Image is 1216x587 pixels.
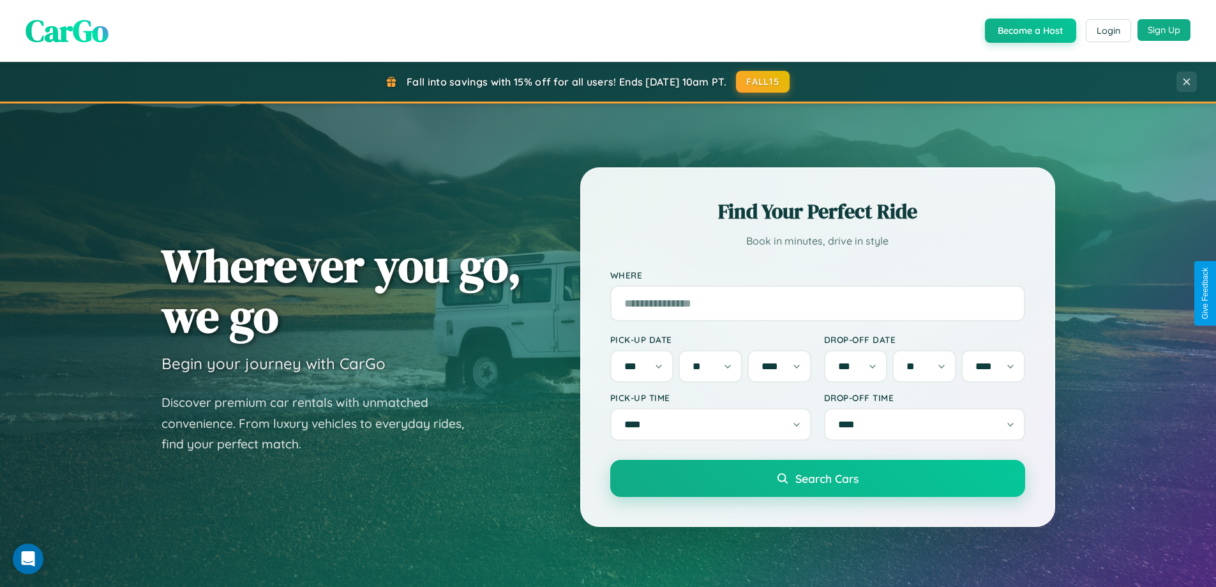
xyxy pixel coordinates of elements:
span: Fall into savings with 15% off for all users! Ends [DATE] 10am PT. [407,75,726,88]
div: Give Feedback [1201,268,1210,319]
button: Search Cars [610,460,1025,497]
h3: Begin your journey with CarGo [161,354,386,373]
button: Sign Up [1137,19,1190,41]
p: Book in minutes, drive in style [610,232,1025,250]
span: Search Cars [795,471,859,485]
button: Become a Host [985,19,1076,43]
label: Pick-up Time [610,392,811,403]
div: Open Intercom Messenger [13,544,43,574]
button: Login [1086,19,1131,42]
label: Drop-off Time [824,392,1025,403]
span: CarGo [26,10,109,52]
label: Drop-off Date [824,334,1025,345]
label: Where [610,270,1025,280]
h2: Find Your Perfect Ride [610,197,1025,225]
button: FALL15 [736,71,790,93]
p: Discover premium car rentals with unmatched convenience. From luxury vehicles to everyday rides, ... [161,392,481,455]
label: Pick-up Date [610,334,811,345]
h1: Wherever you go, we go [161,240,522,341]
